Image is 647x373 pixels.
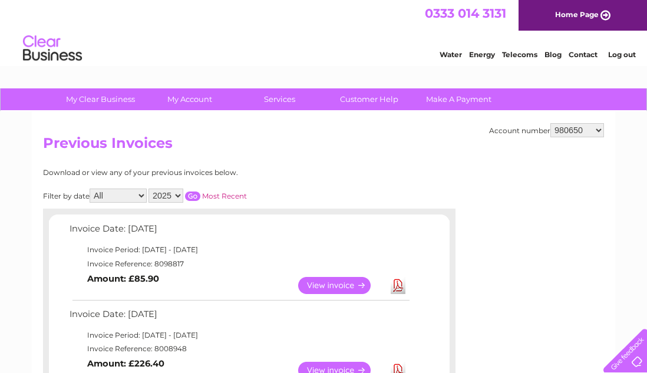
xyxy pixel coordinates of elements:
[43,135,604,157] h2: Previous Invoices
[67,257,411,271] td: Invoice Reference: 8098817
[544,50,562,59] a: Blog
[608,50,636,59] a: Log out
[489,123,604,137] div: Account number
[141,88,239,110] a: My Account
[52,88,149,110] a: My Clear Business
[67,221,411,243] td: Invoice Date: [DATE]
[43,189,352,203] div: Filter by date
[298,277,385,294] a: View
[569,50,598,59] a: Contact
[87,358,164,369] b: Amount: £226.40
[469,50,495,59] a: Energy
[67,328,411,342] td: Invoice Period: [DATE] - [DATE]
[502,50,537,59] a: Telecoms
[67,306,411,328] td: Invoice Date: [DATE]
[46,6,603,57] div: Clear Business is a trading name of Verastar Limited (registered in [GEOGRAPHIC_DATA] No. 3667643...
[391,277,405,294] a: Download
[321,88,418,110] a: Customer Help
[202,192,247,200] a: Most Recent
[231,88,328,110] a: Services
[67,342,411,356] td: Invoice Reference: 8008948
[67,243,411,257] td: Invoice Period: [DATE] - [DATE]
[87,273,159,284] b: Amount: £85.90
[440,50,462,59] a: Water
[43,169,352,177] div: Download or view any of your previous invoices below.
[22,31,82,67] img: logo.png
[425,6,506,21] a: 0333 014 3131
[410,88,507,110] a: Make A Payment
